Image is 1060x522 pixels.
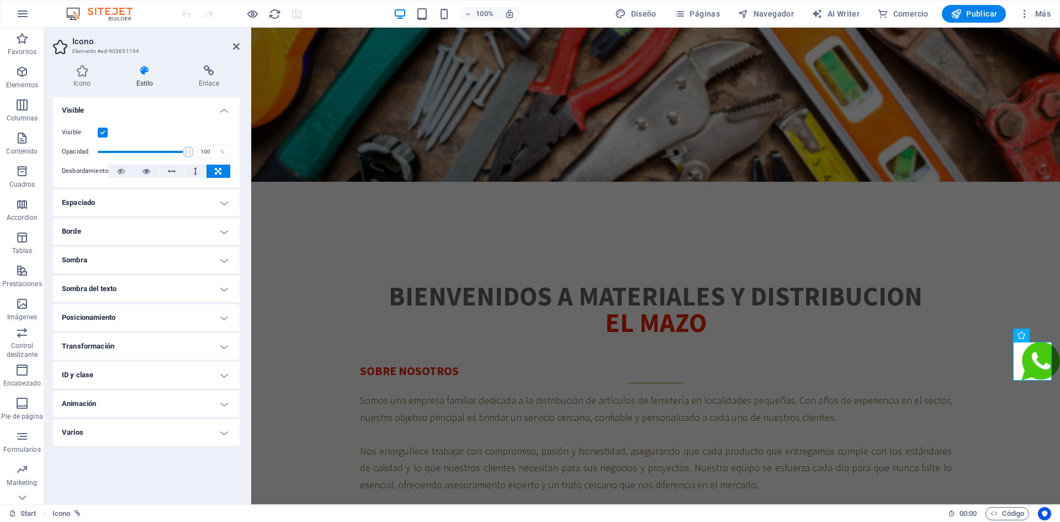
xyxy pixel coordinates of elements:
p: Marketing [7,478,37,487]
span: Publicar [951,8,998,19]
div: Diseño (Ctrl+Alt+Y) [611,5,661,23]
button: Más [1015,5,1055,23]
p: Encabezado [3,379,41,388]
h4: Borde [53,218,240,245]
h4: Varios [53,419,240,446]
h4: Visible [53,97,240,117]
p: Pie de página [1,412,43,421]
h4: Sombra del texto [53,276,240,302]
label: Visible [62,126,98,139]
span: Más [1019,8,1051,19]
button: reload [268,7,281,20]
p: Prestaciones [2,280,41,288]
p: Cuadros [9,180,35,189]
button: Páginas [670,5,724,23]
span: Código [990,507,1024,520]
p: Columnas [7,114,38,123]
div: % [215,145,230,159]
h6: 100% [476,7,494,20]
h4: Animación [53,391,240,417]
button: 100% [459,7,499,20]
h3: Elemento #ed-903631194 [72,46,218,56]
span: AI Writer [812,8,860,19]
span: Diseño [615,8,656,19]
button: Haz clic para salir del modo de previsualización y seguir editando [246,7,259,20]
label: Opacidad [62,149,98,155]
h6: Tiempo de la sesión [948,507,977,520]
nav: breadcrumb [52,507,81,520]
span: Haz clic para seleccionar y doble clic para editar [52,507,70,520]
h4: Estilo [115,65,178,88]
i: Al redimensionar, ajustar el nivel de zoom automáticamente para ajustarse al dispositivo elegido. [505,9,515,19]
h4: Sombra [53,247,240,273]
span: Páginas [674,8,720,19]
label: Desbordamiento [62,165,108,178]
p: Contenido [6,147,38,156]
span: Comercio [877,8,929,19]
a: Haz clic para cancelar la selección y doble clic para abrir páginas [9,507,36,520]
span: : [967,509,969,518]
i: Este elemento está vinculado [75,510,81,516]
p: Elementos [6,81,38,89]
h4: Espaciado [53,189,240,216]
i: Volver a cargar página [268,8,281,20]
button: Diseño [611,5,661,23]
h4: Icono [53,65,115,88]
button: Código [985,507,1029,520]
p: Favoritos [8,48,36,56]
button: Comercio [873,5,933,23]
img: Editor Logo [63,7,146,20]
h2: Icono [72,36,240,46]
p: Accordion [7,213,38,222]
h4: Transformación [53,333,240,360]
h4: Enlace [178,65,240,88]
span: 00 00 [960,507,977,520]
p: Imágenes [7,313,37,321]
button: Usercentrics [1038,507,1051,520]
button: Publicar [942,5,1006,23]
button: Navegador [733,5,798,23]
button: AI Writer [807,5,864,23]
p: Tablas [12,246,33,255]
p: Formularios [3,445,40,454]
span: Navegador [738,8,794,19]
h4: Posicionamiento [53,304,240,331]
h4: ID y clase [53,362,240,388]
